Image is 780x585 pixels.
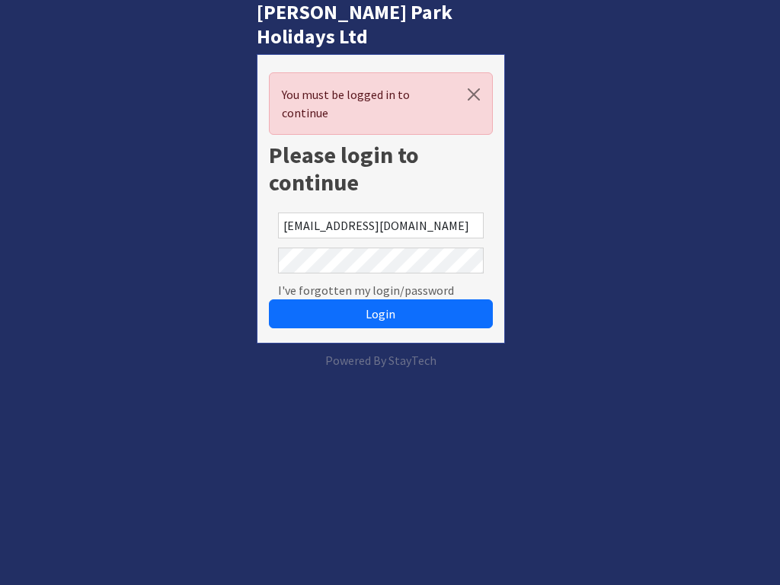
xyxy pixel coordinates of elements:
h1: Please login to continue [269,141,492,197]
span: Login [366,306,395,321]
div: You must be logged in to continue [269,72,492,135]
a: I've forgotten my login/password [278,281,454,299]
p: Powered By StayTech [257,351,504,369]
button: Login [269,299,492,328]
input: Email [278,213,483,238]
